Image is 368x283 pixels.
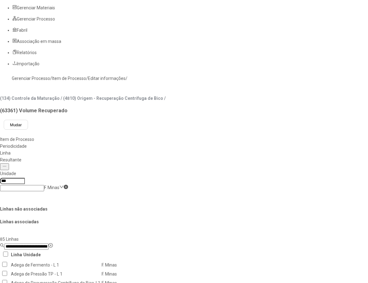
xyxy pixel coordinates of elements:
[50,76,52,81] nz-breadcrumb-separator: /
[86,76,88,81] nz-breadcrumb-separator: /
[11,261,101,269] td: Adega de Fermento - L 1
[17,5,55,10] span: Gerenciar Materiais
[101,261,117,269] td: F. Minas
[126,76,127,81] nz-breadcrumb-separator: /
[4,120,28,130] button: Mudar
[11,250,22,259] th: Linha
[17,28,27,33] span: Fabril
[12,76,50,81] a: Gerenciar Processo
[10,123,22,127] span: Mudar
[52,76,86,81] a: Item de Processo
[101,270,117,278] td: F. Minas
[17,50,37,55] span: Relatórios
[17,61,39,66] span: Importação
[11,270,101,278] td: Adega de Pressão TP - L 1
[44,185,59,190] nz-select-item: F. Minas
[17,16,55,21] span: Gerenciar Processo
[17,39,61,44] span: Associação em massa
[23,250,41,259] th: Unidade
[88,76,126,81] a: Editar informações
